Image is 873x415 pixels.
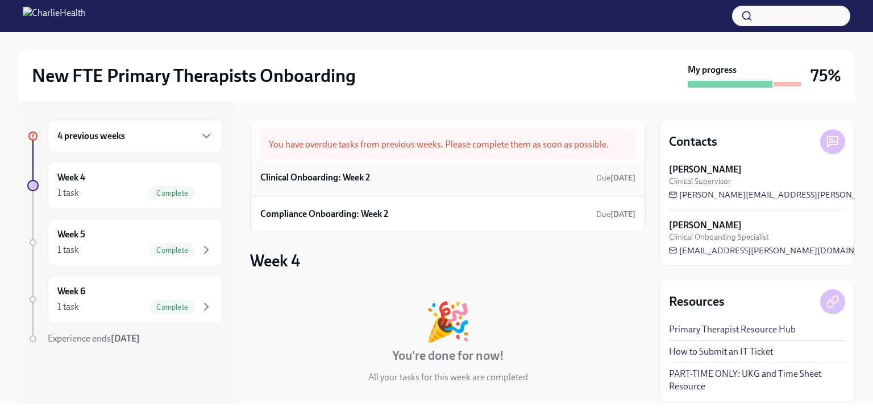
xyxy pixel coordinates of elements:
[57,285,85,298] h6: Week 6
[57,228,85,241] h6: Week 5
[596,209,635,219] span: Due
[596,172,635,183] span: September 20th, 2025 08:00
[48,333,140,344] span: Experience ends
[669,323,796,336] a: Primary Therapist Resource Hub
[57,171,85,184] h6: Week 4
[669,133,717,150] h4: Contacts
[260,206,635,223] a: Compliance Onboarding: Week 2Due[DATE]
[260,169,635,186] a: Clinical Onboarding: Week 2Due[DATE]
[149,303,195,311] span: Complete
[669,368,845,393] a: PART-TIME ONLY: UKG and Time Sheet Resource
[149,246,195,254] span: Complete
[610,173,635,183] strong: [DATE]
[810,65,841,86] h3: 75%
[57,301,79,313] div: 1 task
[23,7,86,25] img: CharlieHealth
[32,64,356,87] h2: New FTE Primary Therapists Onboarding
[392,347,504,364] h4: You're done for now!
[48,120,223,153] div: 4 previous weeks
[149,189,195,198] span: Complete
[669,293,725,310] h4: Resources
[57,187,79,199] div: 1 task
[260,171,370,184] h6: Clinical Onboarding: Week 2
[688,64,737,76] strong: My progress
[27,162,223,209] a: Week 41 taskComplete
[425,303,471,340] div: 🎉
[669,232,769,243] span: Clinical Onboarding Specialist
[111,333,140,344] strong: [DATE]
[250,250,300,271] h3: Week 4
[596,209,635,220] span: September 20th, 2025 08:00
[368,371,528,384] p: All your tasks for this week are completed
[669,176,731,187] span: Clinical Supervisor
[669,219,742,232] strong: [PERSON_NAME]
[596,173,635,183] span: Due
[27,219,223,266] a: Week 51 taskComplete
[57,244,79,256] div: 1 task
[260,208,388,220] h6: Compliance Onboarding: Week 2
[260,129,636,160] div: You have overdue tasks from previous weeks. Please complete them as soon as possible.
[669,163,742,176] strong: [PERSON_NAME]
[27,276,223,323] a: Week 61 taskComplete
[610,209,635,219] strong: [DATE]
[57,130,125,142] h6: 4 previous weeks
[669,346,773,358] a: How to Submit an IT Ticket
